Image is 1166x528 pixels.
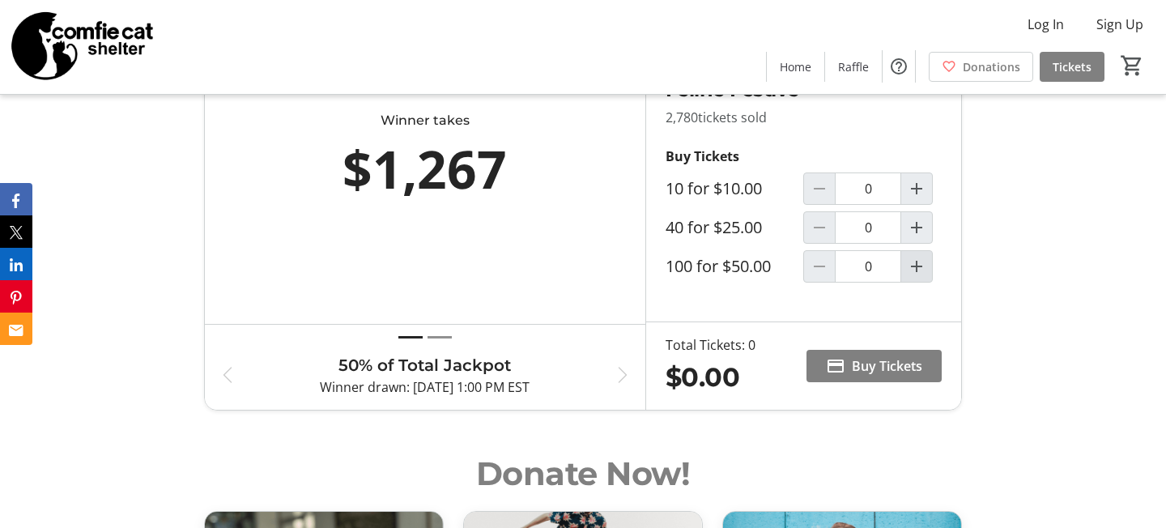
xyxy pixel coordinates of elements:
button: Sign Up [1083,11,1156,37]
span: Raffle [838,58,869,75]
a: Home [767,52,824,82]
span: Log In [1028,15,1064,34]
button: Increment by one [901,212,932,243]
p: Winner drawn: [DATE] 1:00 PM EST [250,377,600,397]
h3: 50% of Total Jackpot [250,353,600,377]
img: The Comfie Cat Shelter's Logo [10,6,154,87]
button: Help [883,50,915,83]
button: Log In [1015,11,1077,37]
label: 10 for $10.00 [666,179,762,198]
button: Draw 1 [398,328,423,347]
label: 100 for $50.00 [666,257,771,276]
button: Increment by one [901,251,932,282]
span: Home [780,58,811,75]
div: $0.00 [666,358,755,397]
span: Buy Tickets [852,356,922,376]
span: Tickets [1053,58,1092,75]
label: 40 for $25.00 [666,218,762,237]
button: Increment by one [901,173,932,204]
a: Tickets [1040,52,1104,82]
a: Donations [929,52,1033,82]
strong: Buy Tickets [666,147,739,165]
div: Total Tickets: 0 [666,335,755,355]
button: Cart [1117,51,1147,80]
a: Raffle [825,52,882,82]
p: 2,780 tickets sold [666,108,942,127]
button: Draw 2 [428,328,452,347]
div: $1,267 [276,130,574,208]
div: Winner takes [276,111,574,130]
span: Sign Up [1096,15,1143,34]
button: Buy Tickets [806,350,942,382]
span: Donations [963,58,1020,75]
h2: Donate Now! [204,449,962,498]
